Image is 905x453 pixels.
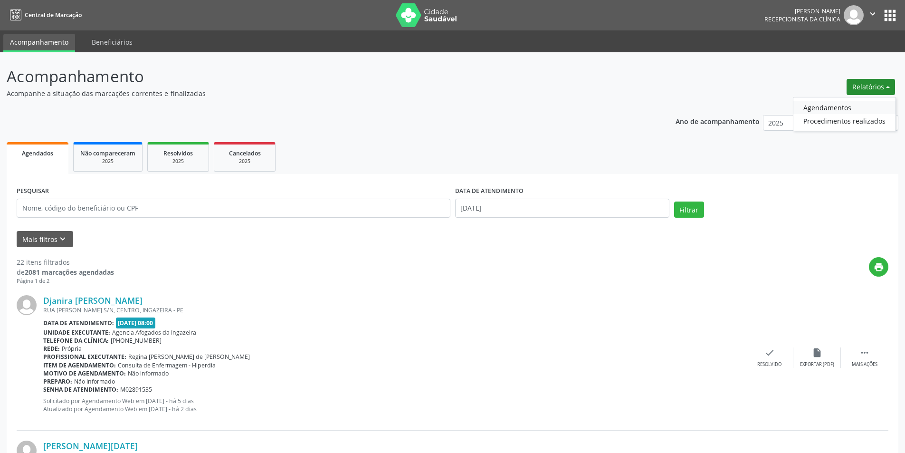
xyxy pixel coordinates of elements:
label: DATA DE ATENDIMENTO [455,184,524,199]
span: Agendados [22,149,53,157]
p: Acompanhamento [7,65,631,88]
b: Telefone da clínica: [43,337,109,345]
div: Resolvido [757,361,781,368]
div: Mais ações [852,361,877,368]
b: Profissional executante: [43,353,126,361]
img: img [17,295,37,315]
b: Rede: [43,345,60,353]
i: check [764,347,775,358]
div: 2025 [221,158,268,165]
span: Não compareceram [80,149,135,157]
i: keyboard_arrow_down [57,234,68,244]
i: print [874,262,884,272]
button: Relatórios [847,79,895,95]
strong: 2081 marcações agendadas [25,268,114,277]
button: print [869,257,888,277]
b: Unidade executante: [43,328,110,337]
a: Beneficiários [85,34,139,50]
img: img [844,5,864,25]
i:  [867,9,878,19]
div: Página 1 de 2 [17,277,114,285]
b: Preparo: [43,377,72,386]
div: 2025 [80,158,135,165]
input: Nome, código do beneficiário ou CPF [17,199,450,218]
a: Procedimentos realizados [793,114,895,127]
span: Recepcionista da clínica [764,15,840,23]
button:  [864,5,882,25]
span: Não informado [128,369,169,377]
i: insert_drive_file [812,347,822,358]
span: Central de Marcação [25,11,82,19]
button: Mais filtroskeyboard_arrow_down [17,231,73,248]
span: [PHONE_NUMBER] [111,337,162,345]
span: M02891535 [120,386,152,394]
span: Não informado [74,377,115,386]
div: de [17,267,114,277]
span: Agencia Afogados da Ingazeira [112,328,196,337]
button: Filtrar [674,202,704,218]
ul: Relatórios [793,97,896,131]
span: Cancelados [229,149,261,157]
a: Acompanhamento [3,34,75,52]
div: Exportar (PDF) [800,361,834,368]
div: RUA [PERSON_NAME] S/N, CENTRO, INGAZEIRA - PE [43,306,746,314]
i:  [859,347,870,358]
span: Regina [PERSON_NAME] de [PERSON_NAME] [128,353,250,361]
div: [PERSON_NAME] [764,7,840,15]
b: Senha de atendimento: [43,386,118,394]
a: [PERSON_NAME][DATE] [43,441,138,451]
span: Própria [62,345,82,353]
b: Data de atendimento: [43,319,114,327]
a: Djanira [PERSON_NAME] [43,295,143,306]
p: Ano de acompanhamento [676,115,760,127]
span: Resolvidos [163,149,193,157]
span: Consulta de Enfermagem - Hiperdia [118,361,216,369]
span: [DATE] 08:00 [116,318,156,328]
input: Selecione um intervalo [455,199,669,218]
div: 22 itens filtrados [17,257,114,267]
b: Motivo de agendamento: [43,369,126,377]
p: Solicitado por Agendamento Web em [DATE] - há 5 dias Atualizado por Agendamento Web em [DATE] - h... [43,397,746,413]
label: PESQUISAR [17,184,49,199]
a: Central de Marcação [7,7,82,23]
a: Agendamentos [793,101,895,114]
b: Item de agendamento: [43,361,116,369]
p: Acompanhe a situação das marcações correntes e finalizadas [7,88,631,98]
button: apps [882,7,898,24]
div: 2025 [154,158,202,165]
